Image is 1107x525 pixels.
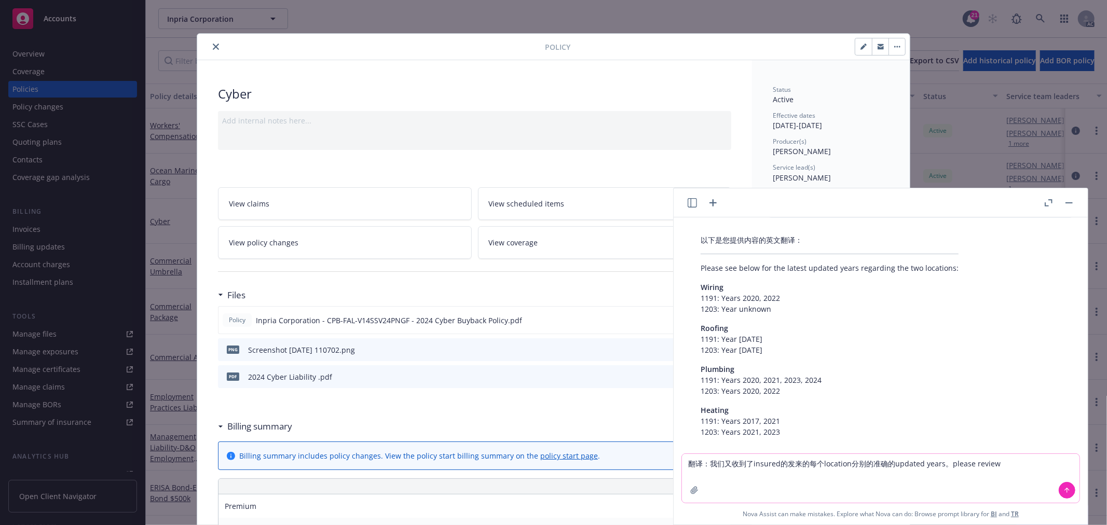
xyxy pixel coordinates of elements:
span: View claims [229,198,269,209]
span: Active [773,94,794,104]
span: Effective dates [773,111,815,120]
div: [DATE] - [DATE] [773,111,889,131]
span: Status [773,85,791,94]
div: Add internal notes here... [222,115,727,126]
p: 1191: Years 2020, 2022 1203: Year unknown [701,282,959,314]
span: View scheduled items [489,198,565,209]
span: View policy changes [229,237,298,248]
span: Policy [545,42,570,52]
h3: Files [227,288,245,302]
span: Nova Assist can make mistakes. Explore what Nova can do: Browse prompt library for and [678,503,1084,524]
button: close [210,40,222,53]
a: View coverage [478,226,732,259]
span: View coverage [489,237,538,248]
div: Files [218,288,245,302]
a: BI [991,509,997,518]
span: Producer(s) [773,137,807,146]
span: Roofing [701,323,728,333]
span: Inpria Corporation - CPB-FAL-V14SSV24PNGF - 2024 Cyber Buyback Policy.pdf [256,315,522,326]
h3: Billing summary [227,420,292,433]
p: 1191: Years 2017, 2021 1203: Years 2021, 2023 [701,405,959,437]
div: Cyber [218,85,731,103]
div: Billing summary includes policy changes. View the policy start billing summary on the . [239,450,600,461]
textarea: 翻译：我们又收到了insured的发来的每个location分别的准确的updated years。please review [682,454,1079,503]
div: 2024 Cyber Liability .pdf [248,371,332,382]
span: png [227,346,239,353]
div: Billing summary [218,420,292,433]
span: [PERSON_NAME] [773,173,831,183]
span: Premium [225,501,256,511]
a: policy start page [540,451,598,461]
p: 1191: Year [DATE] 1203: Year [DATE] [701,323,959,355]
p: 以下是您提供内容的英文翻译： [701,234,959,245]
span: [PERSON_NAME] [773,146,831,156]
a: View policy changes [218,226,472,259]
input: 0.00 [660,499,727,514]
a: TR [1011,509,1019,518]
span: Policy [227,315,248,325]
a: View claims [218,187,472,220]
p: Please see below for the latest updated years regarding the two locations: [701,262,959,273]
a: View scheduled items [478,187,732,220]
p: 1191: Years 2020, 2021, 2023, 2024 1203: Years 2020, 2022 [701,364,959,396]
span: Heating [701,405,729,415]
span: Wiring [701,282,723,292]
span: Plumbing [701,364,734,374]
span: Service lead(s) [773,163,815,172]
div: Screenshot [DATE] 110702.png [248,344,355,355]
span: pdf [227,372,239,380]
